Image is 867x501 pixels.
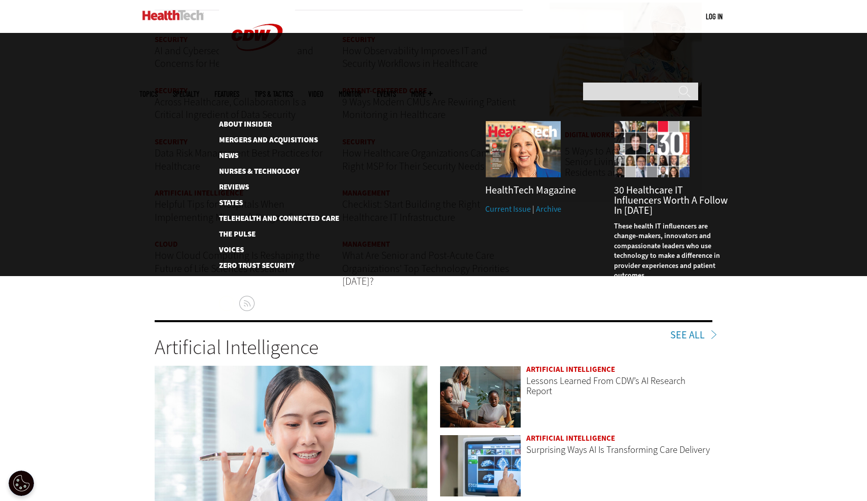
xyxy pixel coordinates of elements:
[485,121,561,178] img: Summer 2025 cover
[219,215,323,222] a: Telehealth and Connected Care
[485,185,599,196] h3: HealthTech Magazine
[219,230,323,238] a: The Pulse
[440,435,521,498] a: Xray machine in hospital
[219,121,323,128] a: About Insider
[526,433,615,443] a: Artificial Intelligence
[526,374,685,397] a: Lessons Learned From CDW’s AI Research Report
[536,204,561,214] a: Archive
[440,366,521,430] a: People reviewing research
[219,168,323,175] a: Nurses & Technology
[9,471,34,496] div: Cookie Settings
[440,366,521,428] img: People reviewing research
[219,262,338,269] a: Zero Trust Security
[155,337,712,358] h3: Artificial Intelligence
[485,204,531,214] a: Current Issue
[9,471,34,496] button: Open Preferences
[706,12,722,21] a: Log in
[706,11,722,22] div: User menu
[614,221,728,281] p: These health IT influencers are change-makers, innovators and compassionate leaders who use techn...
[219,152,323,160] a: News
[440,435,521,497] img: Xray machine in hospital
[670,330,712,340] a: See All
[526,443,710,456] a: Surprising Ways AI Is Transforming Care Delivery
[614,121,690,178] img: collage of influencers
[526,364,615,374] a: Artificial Intelligence
[219,183,323,191] a: Reviews
[219,199,323,207] a: States
[219,136,323,144] a: Mergers and Acquisitions
[142,10,204,20] img: Home
[532,204,534,214] span: |
[614,183,728,217] a: 30 Healthcare IT Influencers Worth a Follow in [DATE]
[219,246,323,254] a: Voices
